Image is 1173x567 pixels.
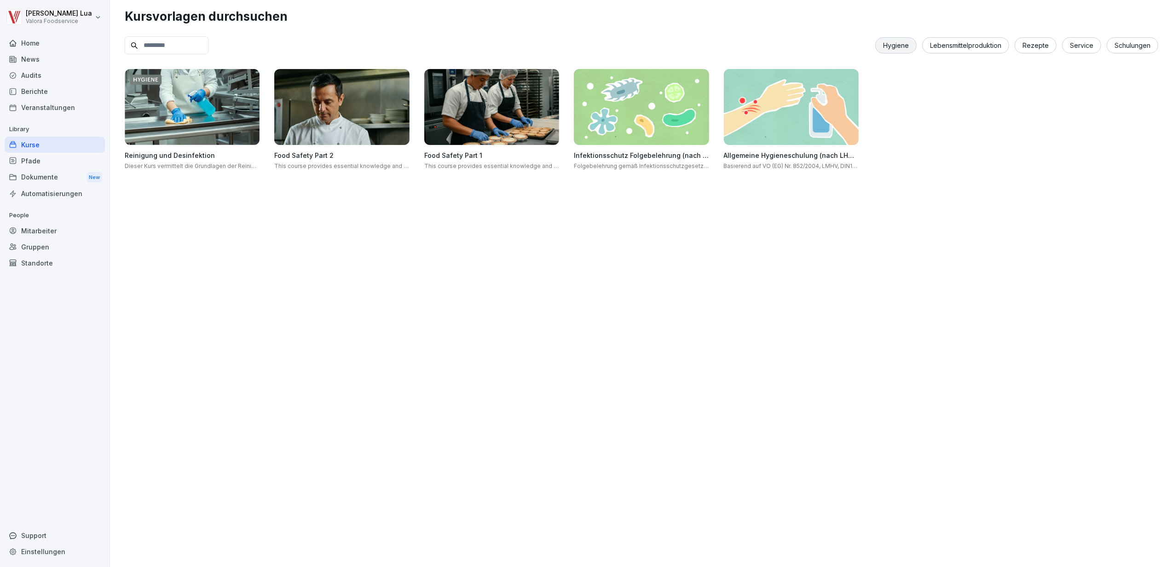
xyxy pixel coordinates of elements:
[125,69,260,145] img: hqs2rtymb8uaablm631q6ifx.png
[5,51,105,67] a: News
[1015,37,1057,53] div: Rezepte
[5,527,105,544] div: Support
[5,67,105,83] a: Audits
[574,162,709,170] p: Folgebelehrung gemäß Infektionsschutzgesetz §43 IfSG. Diese Schulung ist nur gültig in Kombinatio...
[424,69,559,145] img: azkf4rt9fjv8ktem2r20o1ft.png
[875,37,917,53] div: Hygiene
[5,169,105,186] div: Dokumente
[574,150,709,160] h4: Infektionsschutz Folgebelehrung (nach §43 IfSG)
[1107,37,1158,53] div: Schulungen
[125,162,260,170] p: Dieser Kurs vermittelt die Grundlagen der Reinigung und Desinfektion in der Lebensmittelproduktion.
[5,239,105,255] a: Gruppen
[5,83,105,99] a: Berichte
[5,208,105,223] p: People
[87,172,102,183] div: New
[5,185,105,202] a: Automatisierungen
[724,150,859,160] h4: Allgemeine Hygieneschulung (nach LHMV §4)
[724,69,859,145] img: gxsnf7ygjsfsmxd96jxi4ufn.png
[125,150,260,160] h4: Reinigung und Desinfektion
[5,137,105,153] a: Kurse
[5,255,105,271] a: Standorte
[424,162,559,170] p: This course provides essential knowledge and practical steps to ensure food safety and hygiene in...
[5,99,105,116] a: Veranstaltungen
[125,7,1158,25] h1: Kursvorlagen durchsuchen
[5,122,105,137] p: Library
[274,162,409,170] p: This course provides essential knowledge and practical steps to ensure food safety and hygiene in...
[424,150,559,160] h4: Food Safety Part 1
[724,162,859,170] p: Basierend auf VO (EG) Nr. 852/2004, LMHV, DIN10514 und IFSG. Jährliche Wiederholung empfohlen. Mi...
[274,150,409,160] h4: Food Safety Part 2
[5,153,105,169] a: Pfade
[5,35,105,51] a: Home
[5,544,105,560] a: Einstellungen
[574,69,709,145] img: tgff07aey9ahi6f4hltuk21p.png
[5,169,105,186] a: DokumenteNew
[274,69,409,145] img: idy8elroa8tdh8pf64fhm0tv.png
[26,18,92,24] p: Valora Foodservice
[5,223,105,239] a: Mitarbeiter
[922,37,1009,53] div: Lebensmittelproduktion
[26,10,92,17] p: [PERSON_NAME] Lua
[1062,37,1101,53] div: Service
